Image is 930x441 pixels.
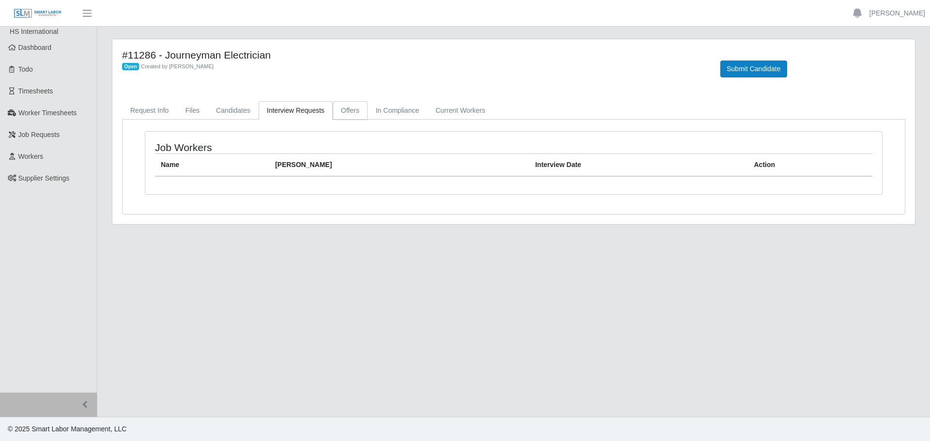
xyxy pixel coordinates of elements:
[269,154,529,177] th: [PERSON_NAME]
[368,101,428,120] a: In Compliance
[427,101,493,120] a: Current Workers
[720,61,787,77] button: Submit Candidate
[18,131,60,138] span: Job Requests
[122,63,139,71] span: Open
[14,8,62,19] img: SLM Logo
[18,65,33,73] span: Todo
[155,141,446,153] h4: Job Workers
[155,154,269,177] th: Name
[748,154,872,177] th: Action
[177,101,208,120] a: Files
[333,101,368,120] a: Offers
[10,28,58,35] span: HS International
[18,87,53,95] span: Timesheets
[141,63,214,69] span: Created by [PERSON_NAME]
[529,154,748,177] th: Interview Date
[8,425,126,433] span: © 2025 Smart Labor Management, LLC
[869,8,925,18] a: [PERSON_NAME]
[18,44,52,51] span: Dashboard
[122,49,706,61] h4: #11286 - Journeyman Electrician
[18,152,44,160] span: Workers
[259,101,333,120] a: Interview Requests
[18,174,70,182] span: Supplier Settings
[18,109,77,117] span: Worker Timesheets
[122,101,177,120] a: Request Info
[208,101,259,120] a: Candidates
